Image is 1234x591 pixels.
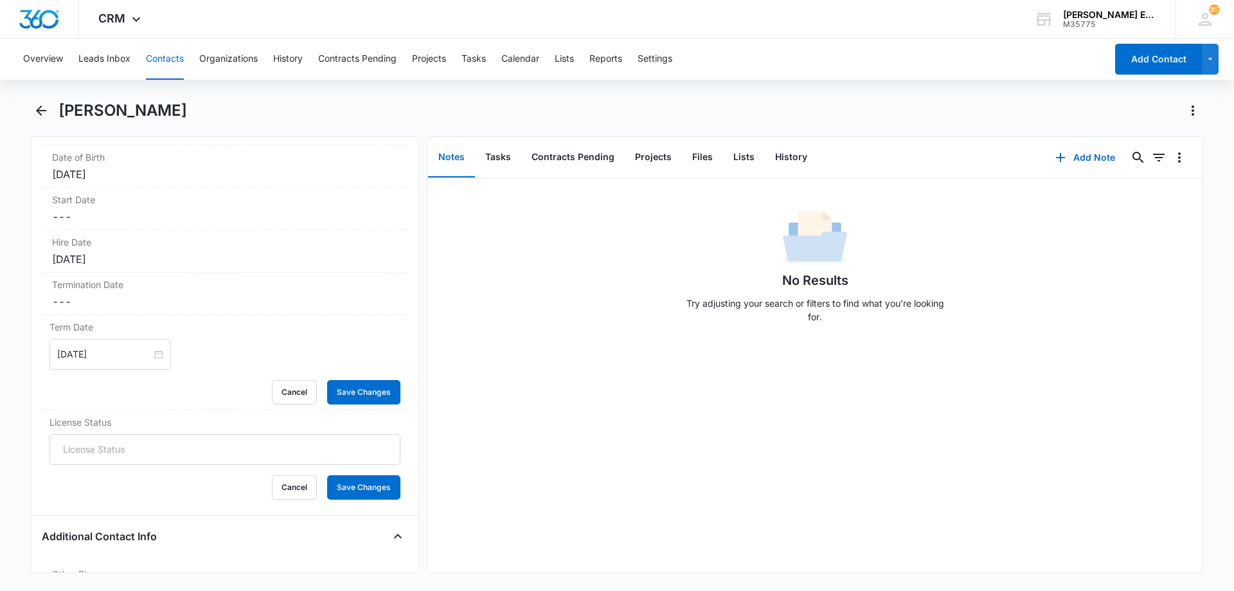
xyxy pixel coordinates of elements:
[765,138,818,177] button: History
[555,39,574,80] button: Lists
[52,294,398,309] dd: ---
[49,320,400,334] label: Term Date
[23,39,63,80] button: Overview
[783,206,847,271] img: No Data
[31,100,51,121] button: Back
[49,434,400,465] input: License Status
[42,145,408,188] div: Date of Birth[DATE]
[98,12,125,25] span: CRM
[680,296,950,323] p: Try adjusting your search or filters to find what you’re looking for.
[475,138,521,177] button: Tasks
[723,138,765,177] button: Lists
[42,188,408,230] div: Start Date---
[782,271,848,290] h1: No Results
[78,39,130,80] button: Leads Inbox
[388,526,408,547] button: Close
[42,273,408,315] div: Termination Date---
[1063,20,1157,29] div: account id
[58,101,187,120] h1: [PERSON_NAME]
[57,347,152,361] input: Sep 5, 2025
[1128,147,1149,168] button: Search...
[273,39,303,80] button: History
[199,39,258,80] button: Organizations
[146,39,184,80] button: Contacts
[682,138,723,177] button: Files
[318,39,397,80] button: Contracts Pending
[52,209,398,224] dd: ---
[1209,5,1219,15] span: 35
[52,167,398,182] div: [DATE]
[1183,100,1203,121] button: Actions
[1115,44,1202,75] button: Add Contact
[327,475,400,500] button: Save Changes
[521,138,625,177] button: Contracts Pending
[589,39,622,80] button: Reports
[1042,142,1128,173] button: Add Note
[52,193,398,206] label: Start Date
[1063,10,1157,20] div: account name
[461,39,486,80] button: Tasks
[42,230,408,273] div: Hire Date[DATE]
[638,39,672,80] button: Settings
[42,529,157,544] h4: Additional Contact Info
[52,278,398,291] label: Termination Date
[412,39,446,80] button: Projects
[1169,147,1190,168] button: Overflow Menu
[501,39,539,80] button: Calendar
[428,138,475,177] button: Notes
[52,235,398,249] label: Hire Date
[52,150,398,164] label: Date of Birth
[625,138,682,177] button: Projects
[272,380,317,405] button: Cancel
[1209,5,1219,15] div: notifications count
[1149,147,1169,168] button: Filters
[49,415,400,429] label: License Status
[272,475,317,500] button: Cancel
[52,251,398,267] div: [DATE]
[52,567,398,581] label: Other Phone
[327,380,400,405] button: Save Changes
